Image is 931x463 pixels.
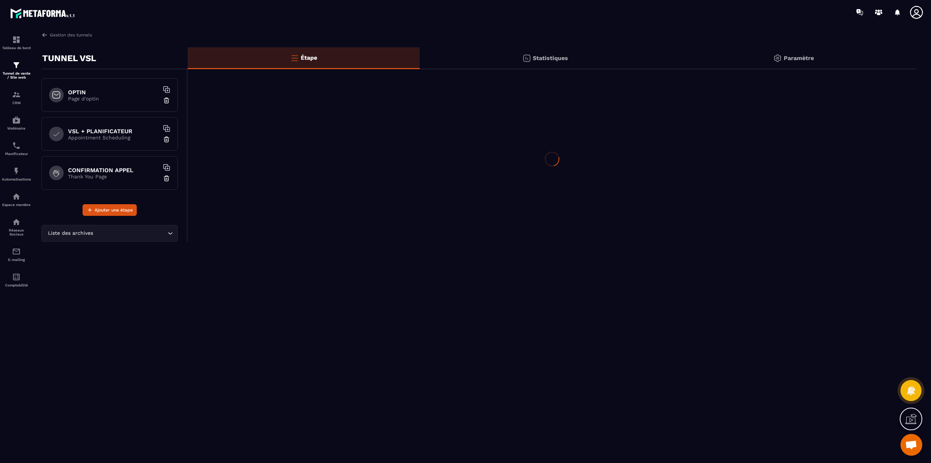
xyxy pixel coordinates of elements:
img: automations [12,116,21,124]
h6: OPTIN [68,89,159,96]
input: Search for option [95,229,166,237]
img: formation [12,35,21,44]
p: Étape [301,54,317,61]
p: CRM [2,101,31,105]
a: formationformationTunnel de vente / Site web [2,55,31,85]
a: schedulerschedulerPlanificateur [2,136,31,161]
a: accountantaccountantComptabilité [2,267,31,293]
img: formation [12,90,21,99]
a: automationsautomationsEspace membre [2,187,31,212]
p: Planificateur [2,152,31,156]
h6: CONFIRMATION APPEL [68,167,159,174]
img: logo [10,7,76,20]
p: Webinaire [2,126,31,130]
img: trash [163,175,170,182]
a: Gestion des tunnels [41,32,92,38]
img: bars-o.4a397970.svg [290,54,299,62]
p: Automatisations [2,177,31,181]
p: Thank You Page [68,174,159,179]
img: automations [12,192,21,201]
p: Statistiques [533,55,568,62]
div: Search for option [41,225,178,242]
button: Ajouter une étape [83,204,137,216]
h6: VSL + PLANIFICATEUR [68,128,159,135]
a: automationsautomationsAutomatisations [2,161,31,187]
p: Réseaux Sociaux [2,228,31,236]
img: setting-gr.5f69749f.svg [773,54,782,63]
img: arrow [41,32,48,38]
a: automationsautomationsWebinaire [2,110,31,136]
p: Paramètre [784,55,814,62]
a: formationformationCRM [2,85,31,110]
span: Liste des archives [46,229,95,237]
a: formationformationTableau de bord [2,30,31,55]
span: Ajouter une étape [95,206,133,214]
img: email [12,247,21,256]
p: Page d'optin [68,96,159,102]
p: Espace membre [2,203,31,207]
p: E-mailing [2,258,31,262]
img: trash [163,136,170,143]
a: Mở cuộc trò chuyện [900,434,922,456]
img: automations [12,167,21,175]
img: accountant [12,273,21,281]
p: Tunnel de vente / Site web [2,71,31,79]
img: trash [163,97,170,104]
a: social-networksocial-networkRéseaux Sociaux [2,212,31,242]
p: Tableau de bord [2,46,31,50]
p: Appointment Scheduling [68,135,159,141]
img: scheduler [12,141,21,150]
img: formation [12,61,21,70]
img: social-network [12,218,21,226]
a: emailemailE-mailing [2,242,31,267]
img: stats.20deebd0.svg [522,54,531,63]
p: TUNNEL VSL [42,51,96,66]
p: Comptabilité [2,283,31,287]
